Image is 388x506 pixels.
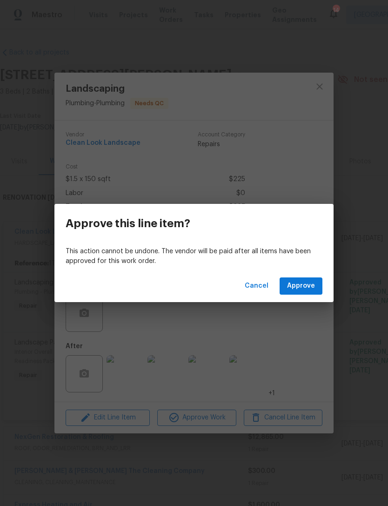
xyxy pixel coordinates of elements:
span: Cancel [245,280,268,292]
button: Cancel [241,277,272,295]
span: Approve [287,280,315,292]
h3: Approve this line item? [66,217,190,230]
button: Approve [280,277,322,295]
p: This action cannot be undone. The vendor will be paid after all items have been approved for this... [66,247,322,266]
